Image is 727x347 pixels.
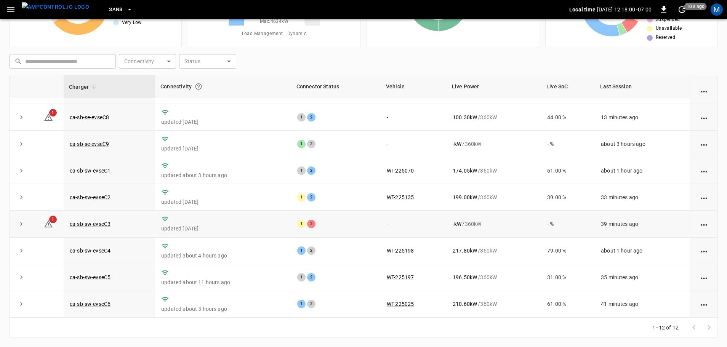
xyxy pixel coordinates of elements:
p: - kW [453,220,461,228]
div: / 360 kW [453,167,535,174]
th: Connector Status [291,75,381,98]
th: Vehicle [381,75,447,98]
button: expand row [16,272,27,283]
span: 10 s ago [684,3,707,10]
a: ca-sb-sw-evseC5 [70,274,110,280]
span: 1 [49,216,57,223]
div: / 360 kW [453,140,535,148]
a: ca-sb-sw-evseC3 [70,221,110,227]
div: 2 [307,140,315,148]
button: expand row [16,112,27,123]
span: Charger [69,82,99,91]
div: 1 [297,166,306,175]
div: 1 [297,246,306,255]
div: / 360 kW [453,193,535,201]
p: 1–12 of 12 [652,324,679,331]
a: ca-sb-sw-evseC4 [70,248,110,254]
p: 196.50 kW [453,273,477,281]
td: about 1 hour ago [595,238,690,264]
span: Suspended [656,16,680,24]
p: Local time [569,6,596,13]
a: WT-225198 [387,248,414,254]
p: 217.80 kW [453,247,477,254]
div: action cell options [699,273,709,281]
div: / 360 kW [453,273,535,281]
div: action cell options [699,247,709,254]
td: 61.00 % [541,157,595,184]
p: updated [DATE] [161,225,285,232]
div: 2 [307,220,315,228]
div: action cell options [699,140,709,148]
button: SanB [106,2,136,17]
td: 61.00 % [541,291,595,318]
th: Live SoC [541,75,595,98]
button: expand row [16,192,27,203]
div: 2 [307,246,315,255]
div: / 360 kW [453,114,535,121]
a: WT-225197 [387,274,414,280]
div: 2 [307,166,315,175]
span: Max. 4634 kW [260,18,288,26]
td: 41 minutes ago [595,291,690,318]
p: 199.00 kW [453,193,477,201]
div: 1 [297,300,306,308]
td: - [381,211,447,237]
p: updated [DATE] [161,118,285,126]
span: Load Management = Dynamic [242,30,307,38]
p: updated about 3 hours ago [161,305,285,313]
td: - % [541,131,595,157]
td: 31.00 % [541,264,595,291]
td: 39 minutes ago [595,211,690,237]
span: Reserved [656,34,675,42]
button: Connection between the charger and our software. [192,80,205,93]
p: [DATE] 12:18:00 -07:00 [597,6,652,13]
td: about 1 hour ago [595,157,690,184]
p: 210.60 kW [453,300,477,308]
a: 1 [44,114,53,120]
div: 1 [297,140,306,148]
div: profile-icon [711,3,723,16]
button: set refresh interval [676,3,688,16]
th: Last Session [595,75,690,98]
th: Live Power [447,75,541,98]
a: ca-sb-se-evseC9 [70,141,109,147]
a: WT-225135 [387,194,414,200]
div: action cell options [699,300,709,308]
a: ca-sb-sw-evseC1 [70,168,110,174]
p: 174.05 kW [453,167,477,174]
a: ca-sb-sw-evseC2 [70,194,110,200]
div: 1 [297,113,306,122]
p: updated about 4 hours ago [161,252,285,259]
div: action cell options [699,114,709,121]
a: ca-sb-sw-evseC6 [70,301,110,307]
button: expand row [16,218,27,230]
span: SanB [109,5,123,14]
td: - [381,104,447,131]
span: Unavailable [656,25,682,32]
div: / 360 kW [453,220,535,228]
td: 39.00 % [541,184,595,211]
div: 2 [307,300,315,308]
button: expand row [16,298,27,310]
div: / 360 kW [453,247,535,254]
td: 13 minutes ago [595,104,690,131]
div: 1 [297,220,306,228]
div: 1 [297,193,306,201]
p: updated [DATE] [161,198,285,206]
div: 2 [307,273,315,281]
button: expand row [16,165,27,176]
a: ca-sb-se-evseC8 [70,114,109,120]
img: ampcontrol.io logo [22,2,89,12]
p: updated [DATE] [161,145,285,152]
div: 1 [297,273,306,281]
a: WT-225070 [387,168,414,174]
td: 35 minutes ago [595,264,690,291]
p: - kW [453,140,461,148]
button: expand row [16,138,27,150]
td: 79.00 % [541,238,595,264]
td: - [381,131,447,157]
span: 1 [49,109,57,117]
p: updated about 11 hours ago [161,278,285,286]
p: updated about 3 hours ago [161,171,285,179]
td: 33 minutes ago [595,184,690,211]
